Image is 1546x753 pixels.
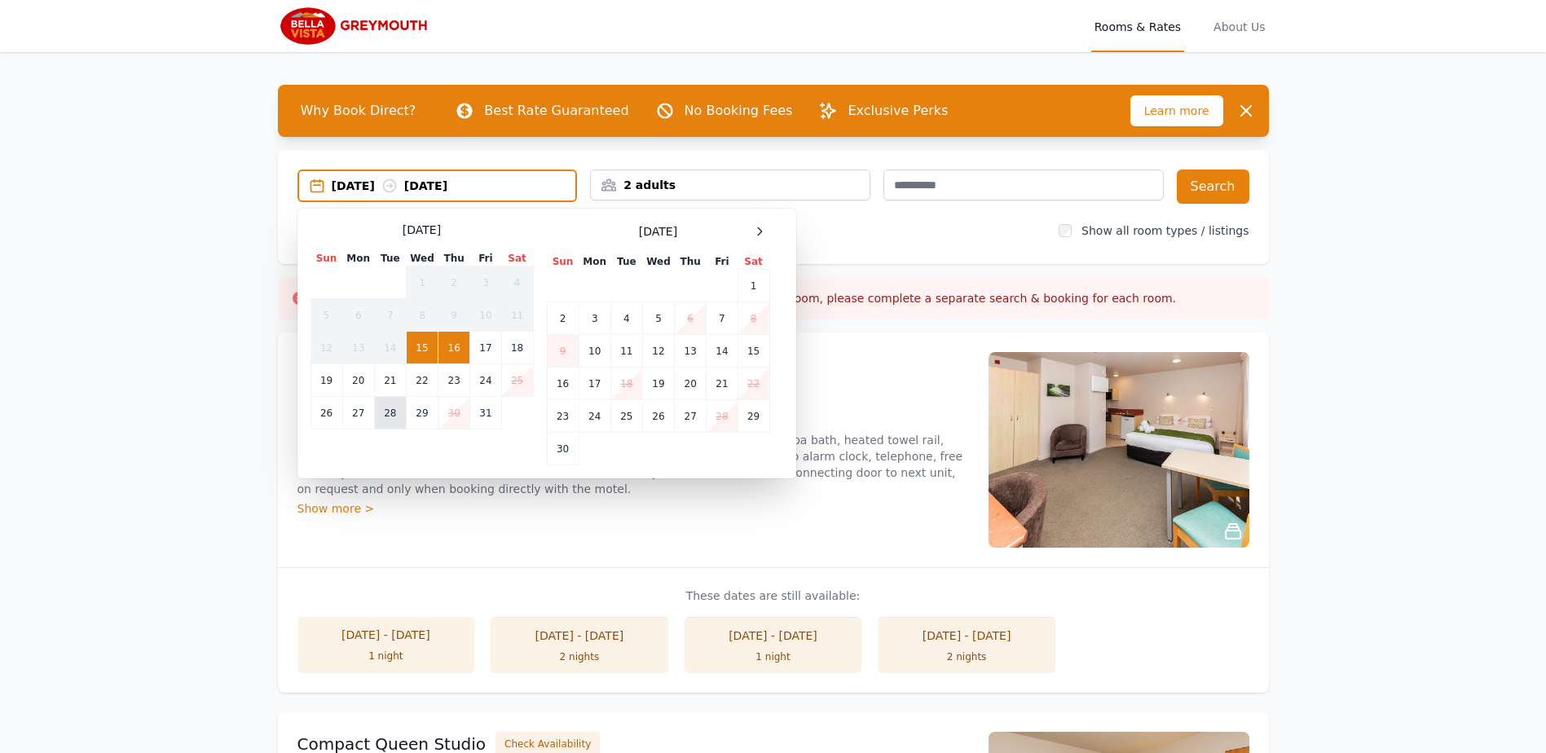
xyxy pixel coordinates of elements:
td: 30 [438,397,470,429]
td: 6 [675,302,707,335]
td: 19 [311,364,342,397]
td: 16 [547,368,579,400]
div: Show more > [297,500,969,517]
td: 27 [342,397,374,429]
td: 12 [642,335,674,368]
div: [DATE] [DATE] [332,178,576,194]
td: 23 [547,400,579,433]
td: 23 [438,364,470,397]
td: 26 [311,397,342,429]
td: 24 [579,400,610,433]
td: 25 [610,400,642,433]
td: 1 [406,266,438,299]
td: 28 [374,397,406,429]
td: 12 [311,332,342,364]
td: 9 [438,299,470,332]
td: 17 [470,332,501,364]
th: Thu [675,254,707,270]
label: Show all room types / listings [1081,224,1249,237]
p: These dates are still available: [297,588,1249,604]
span: [DATE] [639,223,677,240]
td: 2 [547,302,579,335]
td: 7 [374,299,406,332]
th: Sun [311,251,342,266]
button: Search [1177,170,1249,204]
td: 1 [738,270,769,302]
td: 13 [342,332,374,364]
th: Fri [707,254,738,270]
td: 3 [579,302,610,335]
td: 11 [501,299,533,332]
td: 15 [738,335,769,368]
span: Why Book Direct? [288,95,429,127]
td: 31 [470,397,501,429]
td: 29 [406,397,438,429]
td: 5 [642,302,674,335]
td: 28 [707,400,738,433]
td: 13 [675,335,707,368]
td: 8 [406,299,438,332]
td: 20 [675,368,707,400]
td: 20 [342,364,374,397]
th: Tue [610,254,642,270]
div: 2 adults [591,177,870,193]
img: Bella Vista Greymouth [278,7,435,46]
div: [DATE] - [DATE] [701,627,846,644]
td: 4 [501,266,533,299]
th: Wed [642,254,674,270]
span: Learn more [1130,95,1223,126]
td: 22 [406,364,438,397]
td: 24 [470,364,501,397]
td: 10 [579,335,610,368]
td: 14 [707,335,738,368]
td: 30 [547,433,579,465]
th: Fri [470,251,501,266]
span: [DATE] [403,222,441,238]
th: Thu [438,251,470,266]
th: Mon [579,254,610,270]
td: 18 [610,368,642,400]
td: 6 [342,299,374,332]
td: 26 [642,400,674,433]
td: 22 [738,368,769,400]
td: 4 [610,302,642,335]
td: 7 [707,302,738,335]
th: Sat [501,251,533,266]
td: 18 [501,332,533,364]
td: 16 [438,332,470,364]
p: Exclusive Perks [848,101,948,121]
div: 1 night [701,650,846,663]
td: 15 [406,332,438,364]
td: 14 [374,332,406,364]
td: 2 [438,266,470,299]
td: 19 [642,368,674,400]
div: 1 night [314,650,459,663]
div: [DATE] - [DATE] [314,627,459,643]
td: 5 [311,299,342,332]
td: 25 [501,364,533,397]
td: 21 [707,368,738,400]
td: 29 [738,400,769,433]
td: 21 [374,364,406,397]
div: 2 nights [894,650,1039,663]
th: Mon [342,251,374,266]
td: 10 [470,299,501,332]
div: 2 nights [507,650,652,663]
td: 9 [547,335,579,368]
div: [DATE] - [DATE] [894,627,1039,644]
div: [DATE] - [DATE] [507,627,652,644]
td: 3 [470,266,501,299]
th: Sun [547,254,579,270]
p: Best Rate Guaranteed [484,101,628,121]
th: Wed [406,251,438,266]
p: No Booking Fees [685,101,793,121]
td: 27 [675,400,707,433]
th: Tue [374,251,406,266]
td: 11 [610,335,642,368]
th: Sat [738,254,769,270]
td: 17 [579,368,610,400]
td: 8 [738,302,769,335]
